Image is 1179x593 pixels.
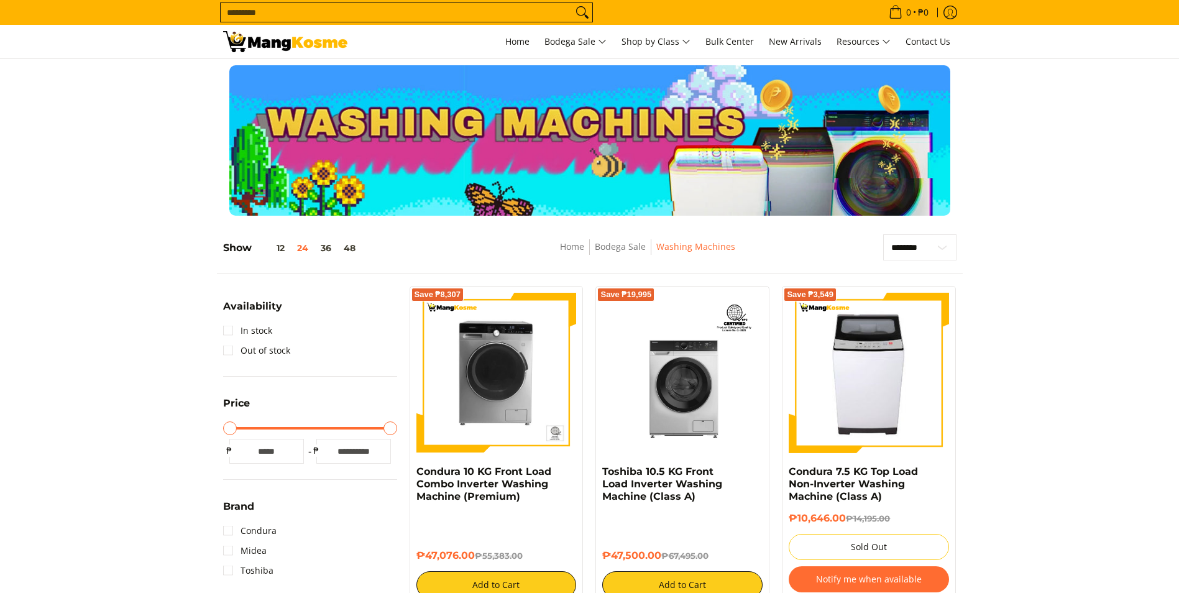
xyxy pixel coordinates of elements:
[469,239,825,267] nav: Breadcrumbs
[499,25,536,58] a: Home
[360,25,957,58] nav: Main Menu
[789,512,949,525] h6: ₱10,646.00
[837,34,891,50] span: Resources
[416,466,551,502] a: Condura 10 KG Front Load Combo Inverter Washing Machine (Premium)
[223,521,277,541] a: Condura
[416,293,577,453] img: Condura 10 KG Front Load Combo Inverter Washing Machine (Premium)
[560,241,584,252] a: Home
[602,293,763,453] img: Toshiba 10.5 KG Front Load Inverter Washing Machine (Class A)
[602,466,722,502] a: Toshiba 10.5 KG Front Load Inverter Washing Machine (Class A)
[223,444,236,457] span: ₱
[769,35,822,47] span: New Arrivals
[291,243,314,253] button: 24
[252,243,291,253] button: 12
[885,6,932,19] span: •
[223,561,273,581] a: Toshiba
[223,502,254,512] span: Brand
[789,534,949,560] button: Sold Out
[602,549,763,562] h6: ₱47,500.00
[622,34,690,50] span: Shop by Class
[846,513,890,523] del: ₱14,195.00
[705,35,754,47] span: Bulk Center
[661,551,709,561] del: ₱67,495.00
[223,398,250,418] summary: Open
[538,25,613,58] a: Bodega Sale
[763,25,828,58] a: New Arrivals
[223,341,290,361] a: Out of stock
[544,34,607,50] span: Bodega Sale
[475,551,523,561] del: ₱55,383.00
[656,241,735,252] a: Washing Machines
[789,466,918,502] a: Condura 7.5 KG Top Load Non-Inverter Washing Machine (Class A)
[595,241,646,252] a: Bodega Sale
[223,541,267,561] a: Midea
[916,8,930,17] span: ₱0
[223,301,282,321] summary: Open
[314,243,337,253] button: 36
[830,25,897,58] a: Resources
[787,291,833,298] span: Save ₱3,549
[223,398,250,408] span: Price
[899,25,957,58] a: Contact Us
[416,549,577,562] h6: ₱47,076.00
[505,35,530,47] span: Home
[904,8,913,17] span: 0
[223,502,254,521] summary: Open
[572,3,592,22] button: Search
[789,566,949,592] button: Notify me when available
[600,291,651,298] span: Save ₱19,995
[223,242,362,254] h5: Show
[223,31,347,52] img: Washing Machines l Mang Kosme: Home Appliances Warehouse Sale Partner
[615,25,697,58] a: Shop by Class
[906,35,950,47] span: Contact Us
[415,291,461,298] span: Save ₱8,307
[337,243,362,253] button: 48
[310,444,323,457] span: ₱
[699,25,760,58] a: Bulk Center
[223,301,282,311] span: Availability
[223,321,272,341] a: In stock
[794,293,945,453] img: condura-7.5kg-topload-non-inverter-washing-machine-class-c-full-view-mang-kosme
